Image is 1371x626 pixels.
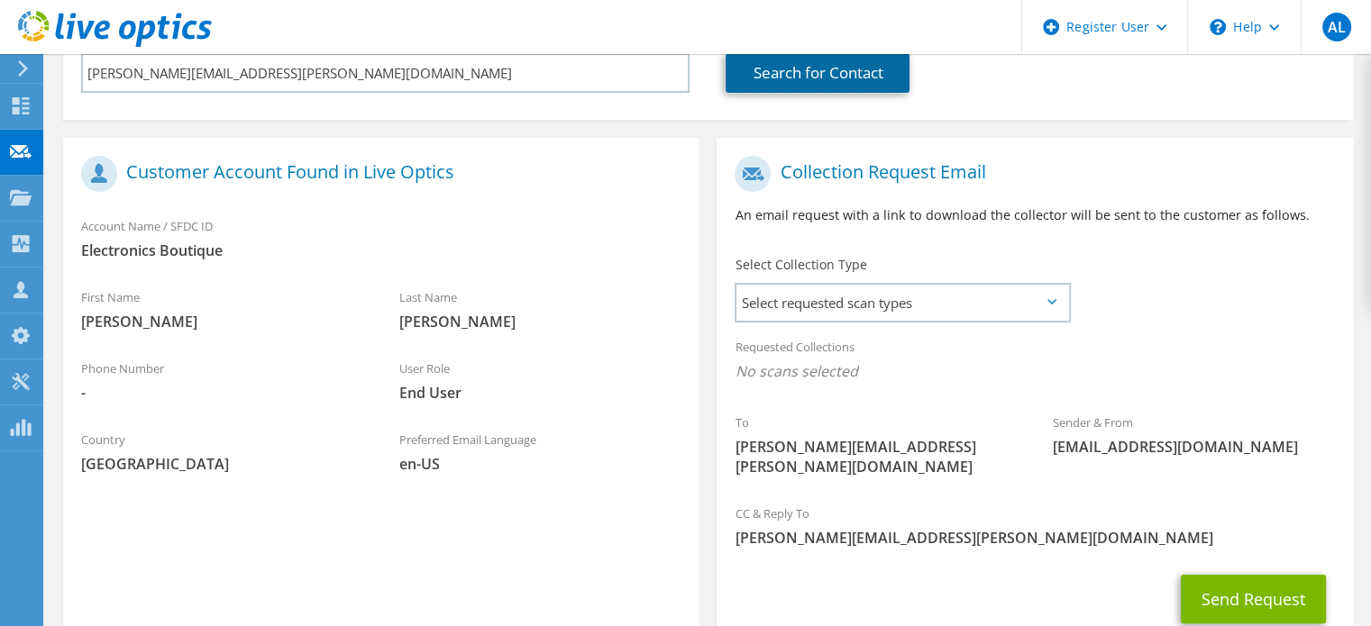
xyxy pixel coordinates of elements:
div: First Name [63,278,381,340]
span: Electronics Boutique [81,240,681,260]
button: Send Request [1181,575,1326,623]
span: Select requested scan types [736,285,1068,321]
div: To [717,404,1035,485]
div: Preferred Email Language [381,421,699,483]
svg: \n [1210,19,1226,35]
span: End User [399,383,681,403]
div: Last Name [381,278,699,340]
span: en-US [399,454,681,474]
div: Sender & From [1035,404,1353,466]
label: Select Collection Type [735,256,866,274]
span: AL [1322,13,1351,41]
div: Country [63,421,381,483]
div: Phone Number [63,349,381,412]
a: Search for Contact [726,53,909,93]
h1: Collection Request Email [735,156,1325,192]
span: [PERSON_NAME][EMAIL_ADDRESS][PERSON_NAME][DOMAIN_NAME] [735,437,1017,476]
div: Requested Collections [717,328,1352,395]
span: [PERSON_NAME] [81,312,363,331]
span: - [81,383,363,403]
div: User Role [381,349,699,412]
span: [GEOGRAPHIC_DATA] [81,454,363,474]
span: [EMAIL_ADDRESS][DOMAIN_NAME] [1053,437,1335,457]
div: Account Name / SFDC ID [63,207,699,269]
span: No scans selected [735,361,1334,381]
div: CC & Reply To [717,494,1352,557]
p: An email request with a link to download the collector will be sent to the customer as follows. [735,205,1334,225]
h1: Customer Account Found in Live Optics [81,156,672,192]
span: [PERSON_NAME][EMAIL_ADDRESS][PERSON_NAME][DOMAIN_NAME] [735,528,1334,548]
span: [PERSON_NAME] [399,312,681,331]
